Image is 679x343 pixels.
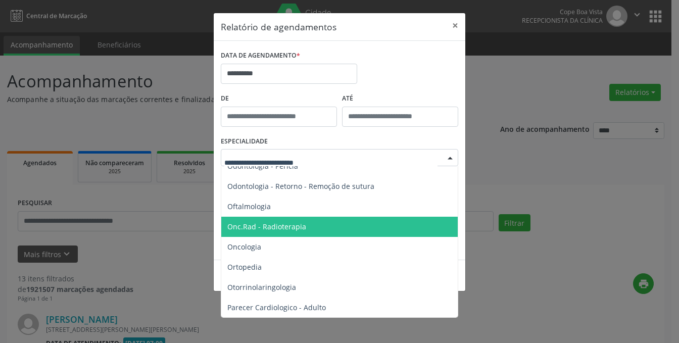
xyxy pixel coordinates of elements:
[227,161,298,171] span: Odontologia - Perícia
[227,222,306,231] span: Onc.Rad - Radioterapia
[221,91,337,107] label: De
[227,242,261,252] span: Oncologia
[342,91,458,107] label: ATÉ
[221,48,300,64] label: DATA DE AGENDAMENTO
[227,282,296,292] span: Otorrinolaringologia
[227,202,271,211] span: Oftalmologia
[445,13,465,38] button: Close
[221,20,336,33] h5: Relatório de agendamentos
[221,134,268,150] label: ESPECIALIDADE
[227,181,374,191] span: Odontologia - Retorno - Remoção de sutura
[227,303,326,312] span: Parecer Cardiologico - Adulto
[227,262,262,272] span: Ortopedia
